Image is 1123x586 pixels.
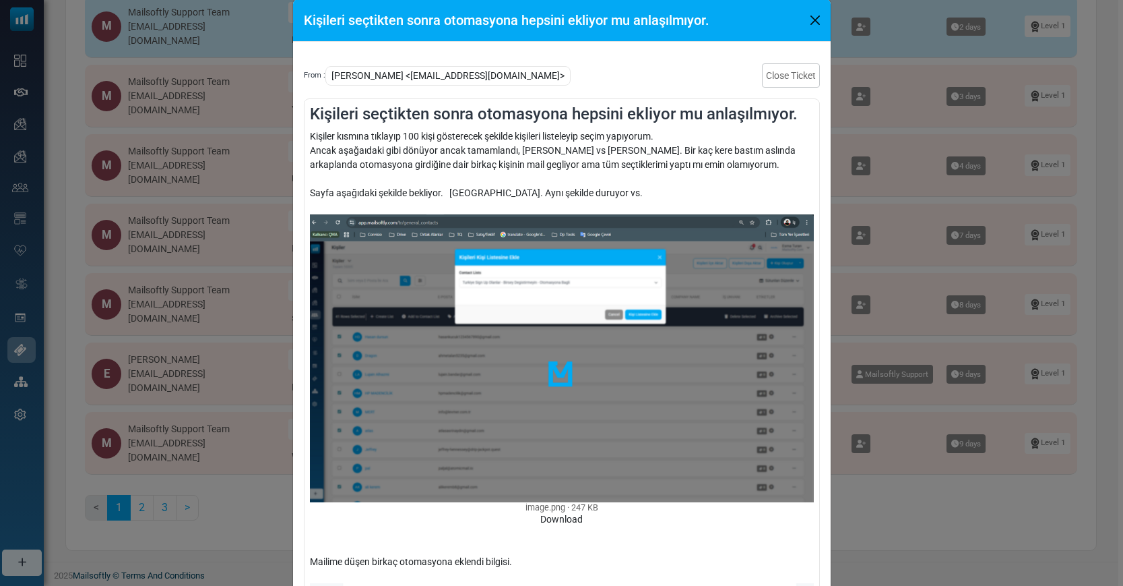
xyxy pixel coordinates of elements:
span: 247 KB [567,502,598,512]
img: image.png [310,214,814,502]
span: From : [304,70,325,82]
span: [PERSON_NAME] <[EMAIL_ADDRESS][DOMAIN_NAME]> [325,66,571,86]
button: Close [805,10,825,30]
a: Download [540,514,583,525]
h5: Kişileri seçtikten sonra otomasyona hepsini ekliyor mu anlaşılmıyor. [304,10,709,30]
a: Close Ticket [762,63,820,88]
h4: Kişileri seçtikten sonra otomasyona hepsini ekliyor mu anlaşılmıyor. [310,105,814,124]
span: image.png [525,502,565,512]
